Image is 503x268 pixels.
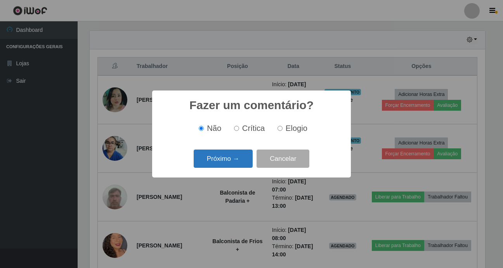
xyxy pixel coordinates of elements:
[207,124,221,132] span: Não
[242,124,265,132] span: Crítica
[278,126,283,131] input: Elogio
[194,150,253,168] button: Próximo →
[199,126,204,131] input: Não
[286,124,307,132] span: Elogio
[234,126,239,131] input: Crítica
[189,98,314,112] h2: Fazer um comentário?
[257,150,309,168] button: Cancelar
